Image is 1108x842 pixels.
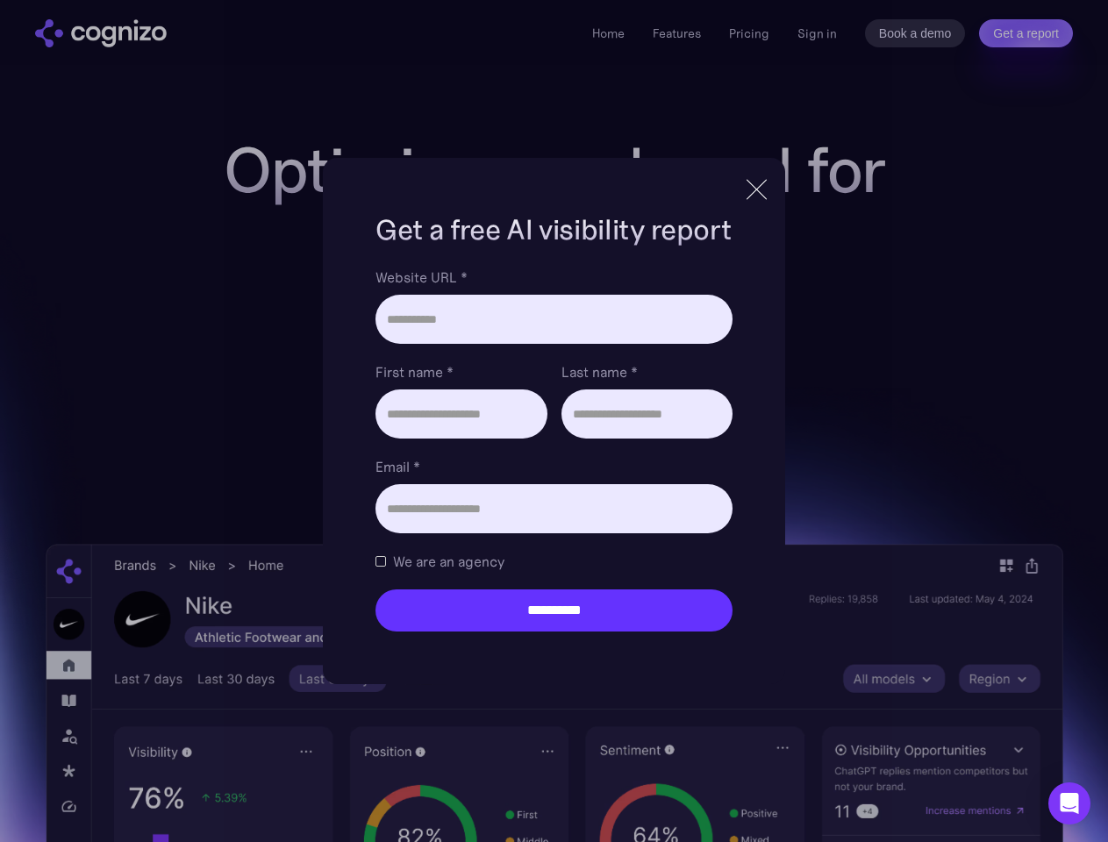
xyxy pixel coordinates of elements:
label: Last name * [561,361,733,382]
div: Open Intercom Messenger [1048,782,1090,824]
label: First name * [375,361,547,382]
label: Website URL * [375,267,732,288]
span: We are an agency [393,551,504,572]
label: Email * [375,456,732,477]
h1: Get a free AI visibility report [375,210,732,249]
form: Brand Report Form [375,267,732,631]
